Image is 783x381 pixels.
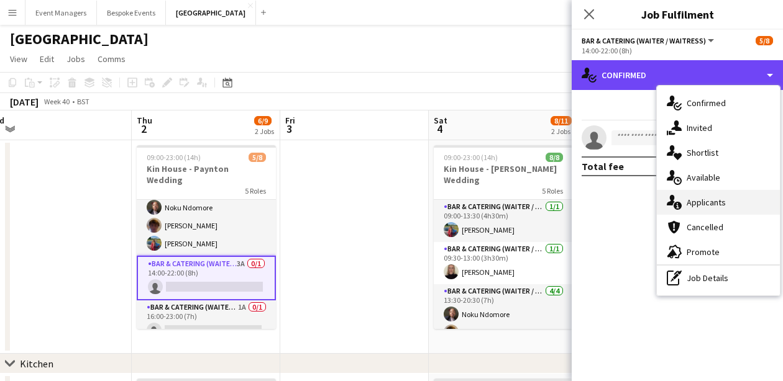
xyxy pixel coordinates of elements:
[432,122,447,136] span: 4
[657,266,780,290] div: Job Details
[687,246,720,258] span: Promote
[66,53,85,65] span: Jobs
[582,46,773,55] div: 14:00-22:00 (8h)
[137,145,276,329] app-job-card: 09:00-23:00 (14h)5/8Kin House - Paynton Wedding5 Roles[PERSON_NAME]Bar & Catering (Waiter / waitr...
[285,115,295,126] span: Fri
[756,36,773,45] span: 5/8
[93,51,130,67] a: Comms
[572,60,783,90] div: Confirmed
[687,172,720,183] span: Available
[434,115,447,126] span: Sat
[97,1,166,25] button: Bespoke Events
[582,36,706,45] span: Bar & Catering (Waiter / waitress)
[5,51,32,67] a: View
[687,222,723,233] span: Cancelled
[687,122,712,133] span: Invited
[434,284,573,380] app-card-role: Bar & Catering (Waiter / waitress)4/413:30-20:30 (7h)Noku Ndomore[PERSON_NAME]
[572,6,783,22] h3: Job Fulfilment
[166,1,256,25] button: [GEOGRAPHIC_DATA]
[20,357,53,370] div: Kitchen
[41,97,72,106] span: Week 40
[582,36,716,45] button: Bar & Catering (Waiter / waitress)
[40,53,54,65] span: Edit
[98,53,126,65] span: Comms
[35,51,59,67] a: Edit
[434,163,573,186] h3: Kin House - [PERSON_NAME] Wedding
[137,163,276,186] h3: Kin House - Paynton Wedding
[137,300,276,343] app-card-role: Bar & Catering (Waiter / waitress)1A0/116:00-23:00 (7h)
[254,116,272,125] span: 6/9
[25,1,97,25] button: Event Managers
[283,122,295,136] span: 3
[687,197,726,208] span: Applicants
[137,159,276,256] app-card-role: Bar & Catering (Waiter / waitress)4/413:30-20:30 (7h)[PERSON_NAME]Noku Ndomore[PERSON_NAME][PERSO...
[546,153,563,162] span: 8/8
[137,256,276,300] app-card-role: Bar & Catering (Waiter / waitress)3A0/114:00-22:00 (8h)
[10,30,149,48] h1: [GEOGRAPHIC_DATA]
[135,122,152,136] span: 2
[551,127,571,136] div: 2 Jobs
[434,200,573,242] app-card-role: Bar & Catering (Waiter / waitress)1/109:00-13:30 (4h30m)[PERSON_NAME]
[551,116,572,125] span: 8/11
[249,153,266,162] span: 5/8
[582,160,624,173] div: Total fee
[147,153,201,162] span: 09:00-23:00 (14h)
[687,147,718,158] span: Shortlist
[137,115,152,126] span: Thu
[255,127,274,136] div: 2 Jobs
[444,153,498,162] span: 09:00-23:00 (14h)
[434,242,573,284] app-card-role: Bar & Catering (Waiter / waitress)1/109:30-13:00 (3h30m)[PERSON_NAME]
[10,53,27,65] span: View
[245,186,266,195] span: 5 Roles
[62,51,90,67] a: Jobs
[10,96,39,108] div: [DATE]
[687,97,726,109] span: Confirmed
[434,145,573,329] app-job-card: 09:00-23:00 (14h)8/8Kin House - [PERSON_NAME] Wedding5 RolesBar & Catering (Waiter / waitress)1/1...
[542,186,563,195] span: 5 Roles
[77,97,89,106] div: BST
